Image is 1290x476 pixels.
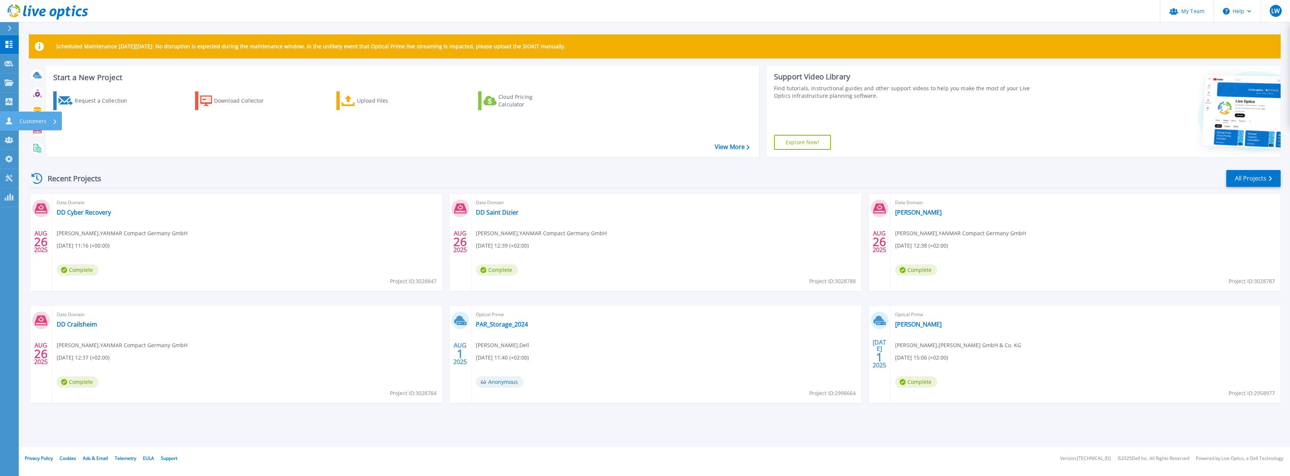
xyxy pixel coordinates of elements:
a: Download Collector [195,91,279,110]
span: 26 [34,351,48,357]
a: [PERSON_NAME] [895,321,942,328]
span: [DATE] 15:06 (+02:00) [895,354,948,362]
span: 26 [453,239,467,245]
div: Recent Projects [29,169,111,188]
p: Customers [19,112,46,131]
span: 26 [34,239,48,245]
span: Complete [57,264,99,276]
span: Complete [895,376,937,388]
li: Version: [TECHNICAL_ID] [1060,456,1111,461]
span: Optical Prime [895,310,1276,319]
a: Explore Now! [774,135,831,150]
span: [DATE] 12:37 (+02:00) [57,354,109,362]
span: 1 [876,354,883,360]
a: Privacy Policy [25,455,53,461]
span: Anonymous [476,376,523,388]
div: Support Video Library [774,72,1042,82]
h3: Start a New Project [53,73,749,82]
span: 1 [457,351,463,357]
span: Data Domain [476,198,857,207]
div: Find tutorials, instructional guides and other support videos to help you make the most of your L... [774,85,1042,100]
span: [PERSON_NAME] , Dell [476,341,529,349]
div: Cloud Pricing Calculator [498,93,558,108]
a: Upload Files [336,91,420,110]
div: Request a Collection [75,93,135,108]
div: AUG 2025 [34,340,48,367]
span: [PERSON_NAME] , [PERSON_NAME] GmbH & Co. KG [895,341,1021,349]
span: [PERSON_NAME] , YANMAR Compact Germany GmbH [895,229,1026,237]
span: Project ID: 2958977 [1228,389,1275,397]
span: Project ID: 3028847 [390,277,436,285]
span: Complete [476,264,518,276]
span: [DATE] 11:16 (+00:00) [57,242,109,250]
a: Cloud Pricing Calculator [478,91,562,110]
span: [PERSON_NAME] , YANMAR Compact Germany GmbH [57,341,187,349]
li: Powered by Live Optics, a Dell Technology [1196,456,1283,461]
div: AUG 2025 [872,228,886,255]
span: 26 [873,239,886,245]
a: Cookies [60,455,76,461]
span: [DATE] 12:39 (+02:00) [476,242,529,250]
a: PAR_Storage_2024 [476,321,528,328]
a: DD Cyber Recovery [57,209,111,216]
span: Project ID: 3028784 [390,389,436,397]
span: Data Domain [57,310,438,319]
span: [PERSON_NAME] , YANMAR Compact Germany GmbH [476,229,607,237]
div: AUG 2025 [34,228,48,255]
div: Upload Files [357,93,417,108]
span: LW [1271,8,1280,14]
span: Data Domain [57,198,438,207]
span: [PERSON_NAME] , YANMAR Compact Germany GmbH [57,229,187,237]
div: AUG 2025 [453,340,467,367]
a: DD Saint Dizier [476,209,519,216]
a: DD Crailsheim [57,321,97,328]
span: Project ID: 2998664 [809,389,856,397]
span: Project ID: 3028788 [809,277,856,285]
li: © 2025 Dell Inc. All Rights Reserved [1117,456,1189,461]
p: Scheduled Maintenance [DATE][DATE]: No disruption is expected during the maintenance window. In t... [56,43,565,49]
span: [DATE] 12:38 (+02:00) [895,242,948,250]
span: Project ID: 3028787 [1228,277,1275,285]
a: Support [161,455,177,461]
a: Request a Collection [53,91,137,110]
a: Telemetry [115,455,136,461]
a: EULA [143,455,154,461]
span: Complete [895,264,937,276]
a: Ads & Email [83,455,108,461]
a: [PERSON_NAME] [895,209,942,216]
span: [DATE] 11:40 (+02:00) [476,354,529,362]
div: Download Collector [214,93,274,108]
span: Optical Prime [476,310,857,319]
a: View More [715,143,750,151]
span: Complete [57,376,99,388]
div: [DATE] 2025 [872,340,886,367]
div: AUG 2025 [453,228,467,255]
span: Data Domain [895,198,1276,207]
a: All Projects [1226,170,1281,187]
